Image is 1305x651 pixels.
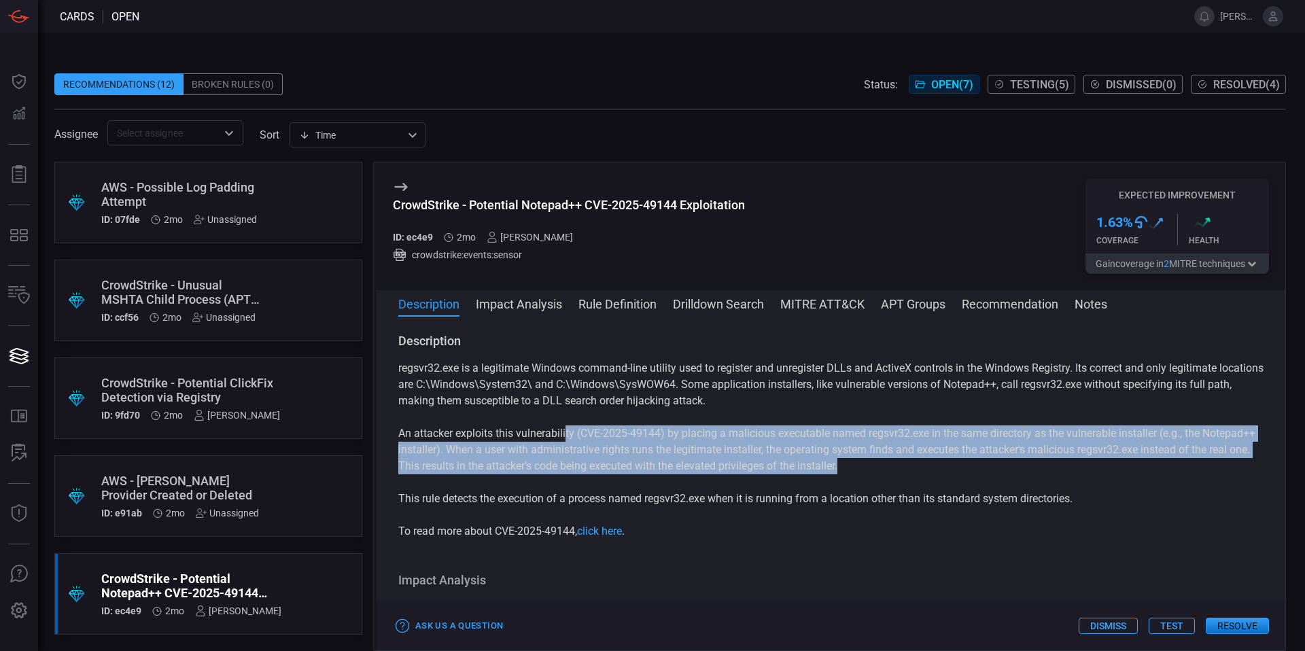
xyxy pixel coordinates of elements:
[1010,78,1069,91] span: Testing ( 5 )
[1083,75,1183,94] button: Dismissed(0)
[192,312,256,323] div: Unassigned
[1206,618,1269,634] button: Resolve
[398,360,1264,409] p: regsvr32.exe is a legitimate Windows command-line utility used to register and unregister DLLs an...
[194,214,257,225] div: Unassigned
[393,616,506,637] button: Ask Us a Question
[3,158,35,191] button: Reports
[101,376,280,404] div: CrowdStrike - Potential ClickFix Detection via Registry
[101,508,142,518] h5: ID: e91ab
[196,508,259,518] div: Unassigned
[398,425,1264,474] p: An attacker exploits this vulnerability (CVE-2025-49144) by placing a malicious executable named ...
[578,295,657,311] button: Rule Definition
[101,180,264,209] div: AWS - Possible Log Padding Attempt
[864,78,898,91] span: Status:
[931,78,973,91] span: Open ( 7 )
[3,497,35,530] button: Threat Intelligence
[54,128,98,141] span: Assignee
[1085,190,1269,200] h5: Expected Improvement
[476,295,562,311] button: Impact Analysis
[3,595,35,627] button: Preferences
[101,214,140,225] h5: ID: 07fde
[3,65,35,98] button: Dashboard
[398,333,1264,349] h3: Description
[1075,295,1107,311] button: Notes
[577,525,622,538] a: click here
[398,491,1264,507] p: This rule detects the execution of a process named regsvr32.exe when it is running from a locatio...
[165,605,184,616] span: Jul 01, 2025 8:00 AM
[1106,78,1177,91] span: Dismissed ( 0 )
[398,523,1264,540] p: To read more about CVE-2025-49144, .
[60,10,94,23] span: Cards
[962,295,1058,311] button: Recommendation
[299,128,404,142] div: Time
[457,232,476,243] span: Jul 01, 2025 8:00 AM
[1220,11,1257,22] span: [PERSON_NAME].[PERSON_NAME]
[398,572,1264,588] h3: Impact Analysis
[398,295,459,311] button: Description
[3,279,35,312] button: Inventory
[166,508,185,518] span: Jul 09, 2025 3:43 AM
[398,599,1264,616] div: Historical daily matches
[393,232,433,243] h5: ID: ec4e9
[111,124,217,141] input: Select assignee
[393,198,745,212] div: CrowdStrike - Potential Notepad++ CVE-2025-49144 Exploitation
[1096,214,1133,230] h3: 1.63 %
[487,232,573,243] div: [PERSON_NAME]
[101,278,264,306] div: CrowdStrike - Unusual MSHTA Child Process (APT 29, FIN7, Muddy Waters)
[111,10,139,23] span: open
[260,128,279,141] label: sort
[54,73,184,95] div: Recommendations (12)
[195,605,281,616] div: [PERSON_NAME]
[1079,618,1138,634] button: Dismiss
[3,558,35,591] button: Ask Us A Question
[164,410,183,421] span: Jul 09, 2025 4:06 AM
[3,400,35,433] button: Rule Catalog
[1189,236,1270,245] div: Health
[220,124,239,143] button: Open
[184,73,283,95] div: Broken Rules (0)
[101,312,139,323] h5: ID: ccf56
[101,571,281,600] div: CrowdStrike - Potential Notepad++ CVE-2025-49144 Exploitation
[3,219,35,251] button: MITRE - Detection Posture
[909,75,979,94] button: Open(7)
[881,295,945,311] button: APT Groups
[673,295,764,311] button: Drilldown Search
[164,214,183,225] span: Jul 16, 2025 7:51 AM
[194,410,280,421] div: [PERSON_NAME]
[1096,236,1177,245] div: Coverage
[101,410,140,421] h5: ID: 9fd70
[3,437,35,470] button: ALERT ANALYSIS
[1191,75,1286,94] button: Resolved(4)
[3,98,35,130] button: Detections
[1213,78,1280,91] span: Resolved ( 4 )
[1164,258,1169,269] span: 2
[3,340,35,372] button: Cards
[393,248,745,262] div: crowdstrike:events:sensor
[988,75,1075,94] button: Testing(5)
[1085,253,1269,274] button: Gaincoverage in2MITRE techniques
[101,605,141,616] h5: ID: ec4e9
[162,312,181,323] span: Jul 09, 2025 4:08 AM
[1149,618,1195,634] button: Test
[101,474,264,502] div: AWS - SAML Provider Created or Deleted
[780,295,865,311] button: MITRE ATT&CK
